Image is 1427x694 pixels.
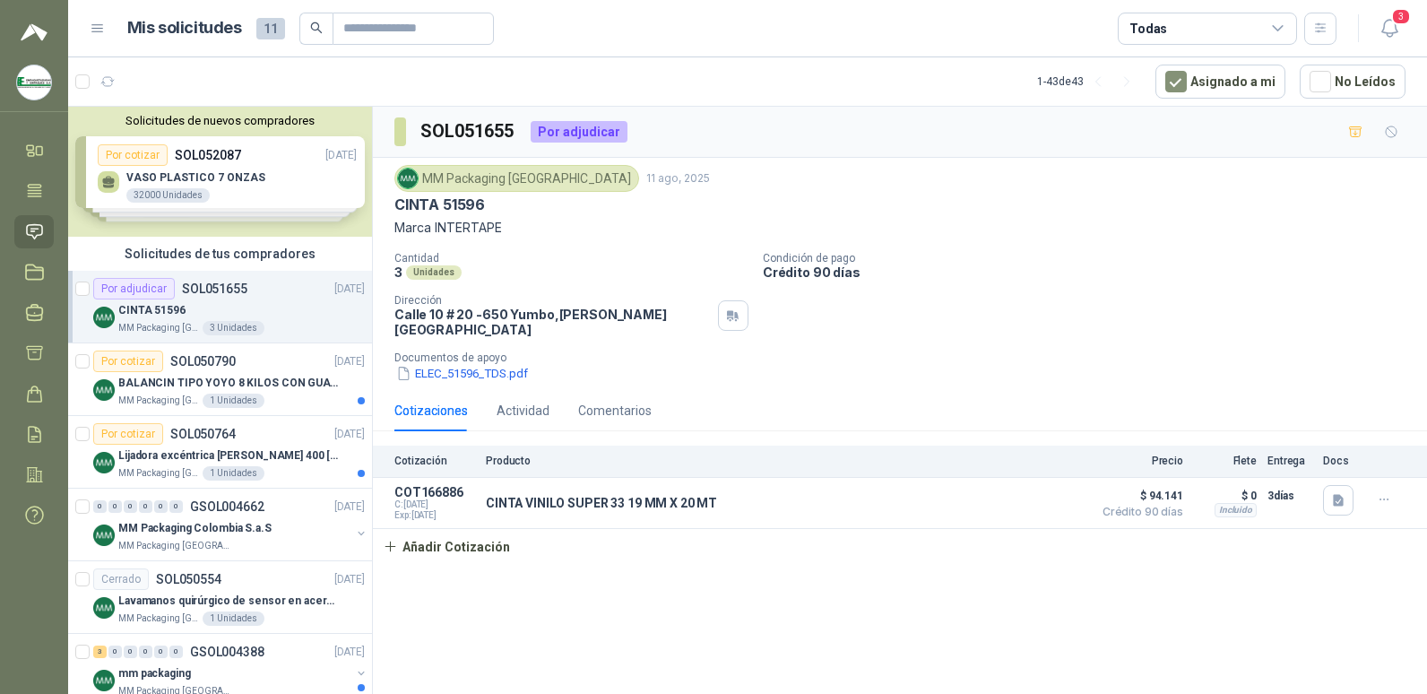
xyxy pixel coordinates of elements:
[108,646,122,658] div: 0
[1194,455,1257,467] p: Flete
[1215,503,1257,517] div: Incluido
[1129,19,1167,39] div: Todas
[646,170,710,187] p: 11 ago, 2025
[118,593,342,610] p: Lavamanos quirúrgico de sensor en acero referencia TLS-13
[394,401,468,421] div: Cotizaciones
[118,466,199,481] p: MM Packaging [GEOGRAPHIC_DATA]
[169,646,183,658] div: 0
[190,500,264,513] p: GSOL004662
[21,22,48,43] img: Logo peakr
[1267,455,1312,467] p: Entrega
[1155,65,1285,99] button: Asignado a mi
[68,107,372,237] div: Solicitudes de nuevos compradoresPor cotizarSOL052087[DATE] VASO PLASTICO 7 ONZAS32000 UnidadesPo...
[398,169,418,188] img: Company Logo
[394,265,402,280] p: 3
[108,500,122,513] div: 0
[763,265,1420,280] p: Crédito 90 días
[1267,485,1312,507] p: 3 días
[127,15,242,41] h1: Mis solicitudes
[394,294,711,307] p: Dirección
[169,500,183,513] div: 0
[1194,485,1257,507] p: $ 0
[1323,455,1359,467] p: Docs
[394,165,639,192] div: MM Packaging [GEOGRAPHIC_DATA]
[118,394,199,408] p: MM Packaging [GEOGRAPHIC_DATA]
[486,496,717,510] p: CINTA VINILO SUPER 33 19 MM X 20 MT
[334,499,365,516] p: [DATE]
[394,252,748,265] p: Cantidad
[118,321,199,335] p: MM Packaging [GEOGRAPHIC_DATA]
[93,278,175,299] div: Por adjudicar
[118,612,199,626] p: MM Packaging [GEOGRAPHIC_DATA]
[139,500,152,513] div: 0
[497,401,549,421] div: Actividad
[486,455,1083,467] p: Producto
[531,121,627,143] div: Por adjudicar
[93,452,115,473] img: Company Logo
[203,394,264,408] div: 1 Unidades
[394,364,530,383] button: ELEC_51596_TDS.pdf
[68,416,372,489] a: Por cotizarSOL050764[DATE] Company LogoLijadora excéntrica [PERSON_NAME] 400 [PERSON_NAME] gex 12...
[1300,65,1405,99] button: No Leídos
[1391,8,1411,25] span: 3
[1037,67,1141,96] div: 1 - 43 de 43
[394,455,475,467] p: Cotización
[93,351,163,372] div: Por cotizar
[93,597,115,619] img: Company Logo
[310,22,323,34] span: search
[139,646,152,658] div: 0
[118,539,231,553] p: MM Packaging [GEOGRAPHIC_DATA]
[118,447,342,464] p: Lijadora excéntrica [PERSON_NAME] 400 [PERSON_NAME] gex 125-150 ave
[93,525,115,546] img: Company Logo
[394,307,711,337] p: Calle 10 # 20 -650 Yumbo , [PERSON_NAME][GEOGRAPHIC_DATA]
[118,665,191,682] p: mm packaging
[406,265,462,280] div: Unidades
[93,496,368,553] a: 0 0 0 0 0 0 GSOL004662[DATE] Company LogoMM Packaging Colombia S.a.SMM Packaging [GEOGRAPHIC_DATA]
[118,302,186,319] p: CINTA 51596
[68,237,372,271] div: Solicitudes de tus compradores
[334,571,365,588] p: [DATE]
[334,281,365,298] p: [DATE]
[1094,507,1183,517] span: Crédito 90 días
[17,65,51,100] img: Company Logo
[394,351,1420,364] p: Documentos de apoyo
[93,670,115,691] img: Company Logo
[203,612,264,626] div: 1 Unidades
[68,561,372,634] a: CerradoSOL050554[DATE] Company LogoLavamanos quirúrgico de sensor en acero referencia TLS-13MM Pa...
[394,499,475,510] span: C: [DATE]
[118,375,342,392] p: BALANCIN TIPO YOYO 8 KILOS CON GUAYA ACERO INOX
[394,218,1405,238] p: Marca INTERTAPE
[1094,455,1183,467] p: Precio
[93,646,107,658] div: 3
[256,18,285,39] span: 11
[156,573,221,586] p: SOL050554
[394,485,475,499] p: COT166886
[93,307,115,328] img: Company Logo
[154,500,168,513] div: 0
[124,646,137,658] div: 0
[93,379,115,401] img: Company Logo
[203,321,264,335] div: 3 Unidades
[124,500,137,513] div: 0
[420,117,516,145] h3: SOL051655
[394,195,485,214] p: CINTA 51596
[334,353,365,370] p: [DATE]
[763,252,1420,265] p: Condición de pago
[170,355,236,368] p: SOL050790
[203,466,264,481] div: 1 Unidades
[154,646,168,658] div: 0
[1094,485,1183,507] span: $ 94.141
[75,114,365,127] button: Solicitudes de nuevos compradores
[1373,13,1405,45] button: 3
[394,510,475,521] span: Exp: [DATE]
[93,500,107,513] div: 0
[334,426,365,443] p: [DATE]
[190,646,264,658] p: GSOL004388
[68,343,372,416] a: Por cotizarSOL050790[DATE] Company LogoBALANCIN TIPO YOYO 8 KILOS CON GUAYA ACERO INOXMM Packagin...
[118,520,272,537] p: MM Packaging Colombia S.a.S
[578,401,652,421] div: Comentarios
[373,529,520,565] button: Añadir Cotización
[170,428,236,440] p: SOL050764
[93,568,149,590] div: Cerrado
[334,644,365,661] p: [DATE]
